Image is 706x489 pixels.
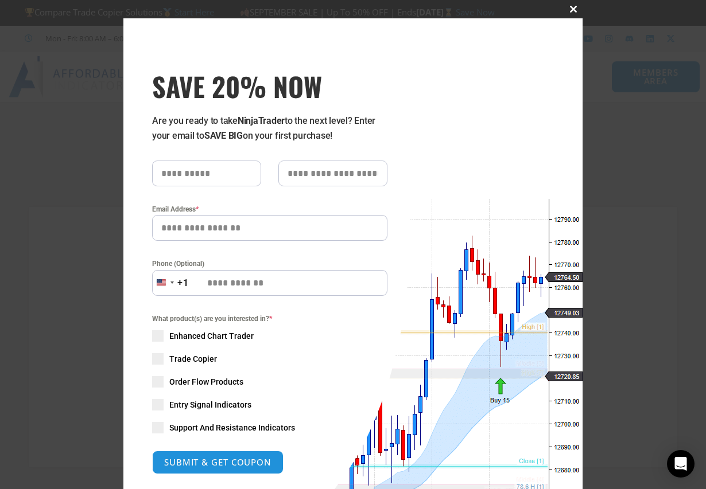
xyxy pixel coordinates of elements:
[152,330,387,342] label: Enhanced Chart Trader
[238,115,285,126] strong: NinjaTrader
[152,376,387,388] label: Order Flow Products
[169,330,254,342] span: Enhanced Chart Trader
[152,313,387,324] span: What product(s) are you interested in?
[152,270,189,296] button: Selected country
[152,399,387,410] label: Entry Signal Indicators
[152,114,387,143] p: Are you ready to take to the next level? Enter your email to on your first purchase!
[169,399,251,410] span: Entry Signal Indicators
[177,276,189,291] div: +1
[152,451,284,474] button: SUBMIT & GET COUPON
[204,130,243,141] strong: SAVE BIG
[152,204,387,215] label: Email Address
[152,70,387,102] h3: SAVE 20% NOW
[169,422,295,433] span: Support And Resistance Indicators
[169,353,217,365] span: Trade Copier
[152,422,387,433] label: Support And Resistance Indicators
[667,450,695,478] div: Open Intercom Messenger
[152,353,387,365] label: Trade Copier
[169,376,243,388] span: Order Flow Products
[152,258,387,269] label: Phone (Optional)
